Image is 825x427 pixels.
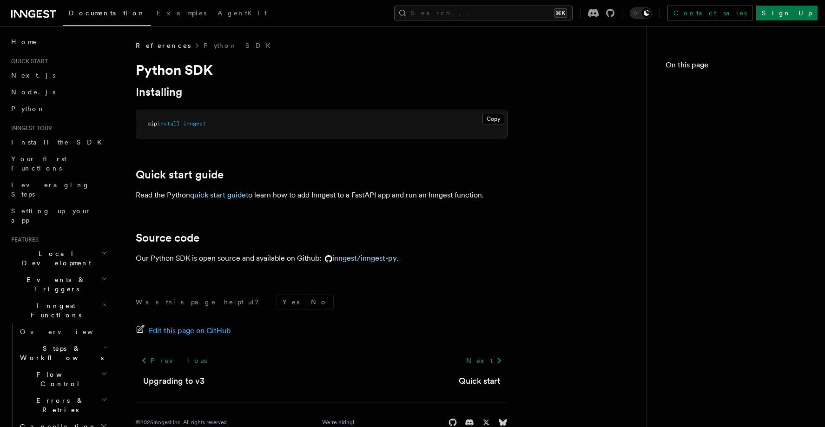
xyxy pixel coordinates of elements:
[16,366,109,392] button: Flow Control
[136,324,231,337] a: Edit this page on GitHub
[136,419,228,426] div: © 2025 Inngest Inc. All rights reserved.
[7,67,109,84] a: Next.js
[11,207,91,224] span: Setting up your app
[136,231,199,244] a: Source code
[7,100,109,117] a: Python
[630,7,652,19] button: Toggle dark mode
[151,3,212,25] a: Examples
[666,59,806,74] h4: On this page
[190,191,246,199] a: quick start guide
[554,8,567,18] kbd: ⌘K
[11,155,66,172] span: Your first Functions
[7,125,52,132] span: Inngest tour
[7,134,109,151] a: Install the SDK
[482,113,504,125] button: Copy
[136,85,182,99] a: Installing
[322,419,354,426] a: We're hiring!
[63,3,151,26] a: Documentation
[459,374,500,388] a: Quick start
[157,9,206,17] span: Examples
[212,3,272,25] a: AgentKit
[7,84,109,100] a: Node.js
[136,61,508,78] h1: Python SDK
[136,352,212,369] a: Previous
[394,6,573,20] button: Search...⌘K
[20,328,116,335] span: Overview
[183,120,206,127] span: inngest
[7,177,109,203] a: Leveraging Steps
[7,236,39,243] span: Features
[218,9,267,17] span: AgentKit
[16,396,101,414] span: Errors & Retries
[321,254,397,263] a: inngest/inngest-py
[7,271,109,297] button: Events & Triggers
[7,203,109,229] a: Setting up your app
[7,275,101,294] span: Events & Triggers
[11,138,107,146] span: Install the SDK
[143,374,205,388] a: Upgrading to v3
[7,301,100,320] span: Inngest Functions
[136,297,265,307] p: Was this page helpful?
[756,6,818,20] a: Sign Up
[7,58,48,65] span: Quick start
[16,323,109,340] a: Overview
[11,88,55,96] span: Node.js
[277,295,305,309] button: Yes
[11,72,55,79] span: Next.js
[16,392,109,418] button: Errors & Retries
[16,340,109,366] button: Steps & Workflows
[7,249,101,268] span: Local Development
[11,181,90,198] span: Leveraging Steps
[461,352,508,369] a: Next
[204,41,276,50] a: Python SDK
[149,324,231,337] span: Edit this page on GitHub
[7,297,109,323] button: Inngest Functions
[305,295,333,309] button: No
[136,252,508,265] p: Our Python SDK is open source and available on Github: .
[16,370,101,388] span: Flow Control
[136,189,508,202] p: Read the Python to learn how to add Inngest to a FastAPI app and run an Inngest function.
[667,6,752,20] a: Contact sales
[11,105,45,112] span: Python
[11,37,37,46] span: Home
[157,120,180,127] span: install
[69,9,145,17] span: Documentation
[136,168,224,181] a: Quick start guide
[16,344,104,362] span: Steps & Workflows
[147,120,157,127] span: pip
[136,41,191,50] span: References
[7,151,109,177] a: Your first Functions
[7,33,109,50] a: Home
[7,245,109,271] button: Local Development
